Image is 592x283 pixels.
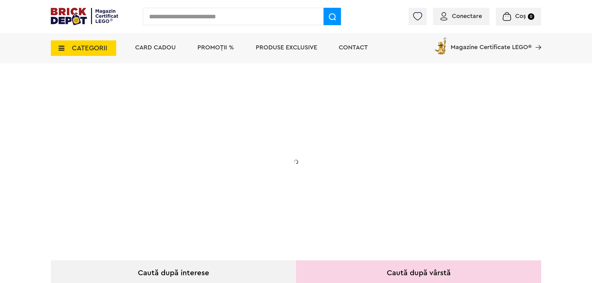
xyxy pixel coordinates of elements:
div: Află detalii [95,194,219,202]
h2: Seria de sărbători: Fantomă luminoasă. Promoția este valabilă în perioada [DATE] - [DATE]. [95,154,219,180]
span: Magazine Certificate LEGO® [451,36,532,50]
span: CATEGORII [72,45,107,52]
a: Magazine Certificate LEGO® [532,36,541,42]
small: 0 [528,13,534,20]
a: Card Cadou [135,44,176,51]
a: Contact [339,44,368,51]
a: PROMOȚII % [197,44,234,51]
span: Coș [515,13,526,19]
span: Conectare [452,13,482,19]
a: Produse exclusive [256,44,317,51]
h1: Cadou VIP 40772 [95,125,219,148]
a: Conectare [440,13,482,19]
